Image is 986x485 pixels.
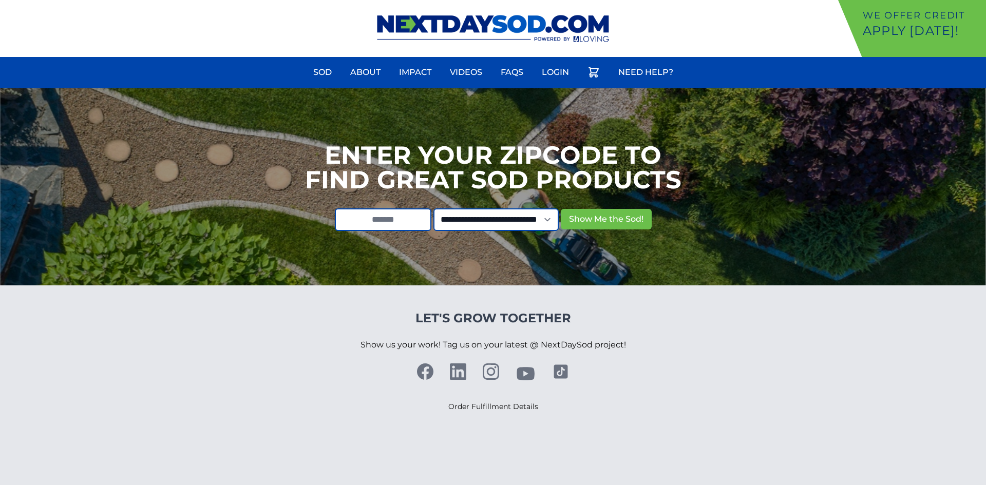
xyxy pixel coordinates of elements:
a: About [344,60,387,85]
a: Need Help? [612,60,679,85]
a: Login [536,60,575,85]
button: Show Me the Sod! [561,209,652,229]
a: Order Fulfillment Details [448,402,538,411]
p: Show us your work! Tag us on your latest @ NextDaySod project! [361,326,626,363]
p: Apply [DATE]! [863,23,982,39]
h1: Enter your Zipcode to Find Great Sod Products [305,143,681,192]
a: Impact [393,60,438,85]
h4: Let's Grow Together [361,310,626,326]
p: We offer Credit [863,8,982,23]
a: FAQs [495,60,529,85]
a: Sod [307,60,338,85]
a: Videos [444,60,488,85]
